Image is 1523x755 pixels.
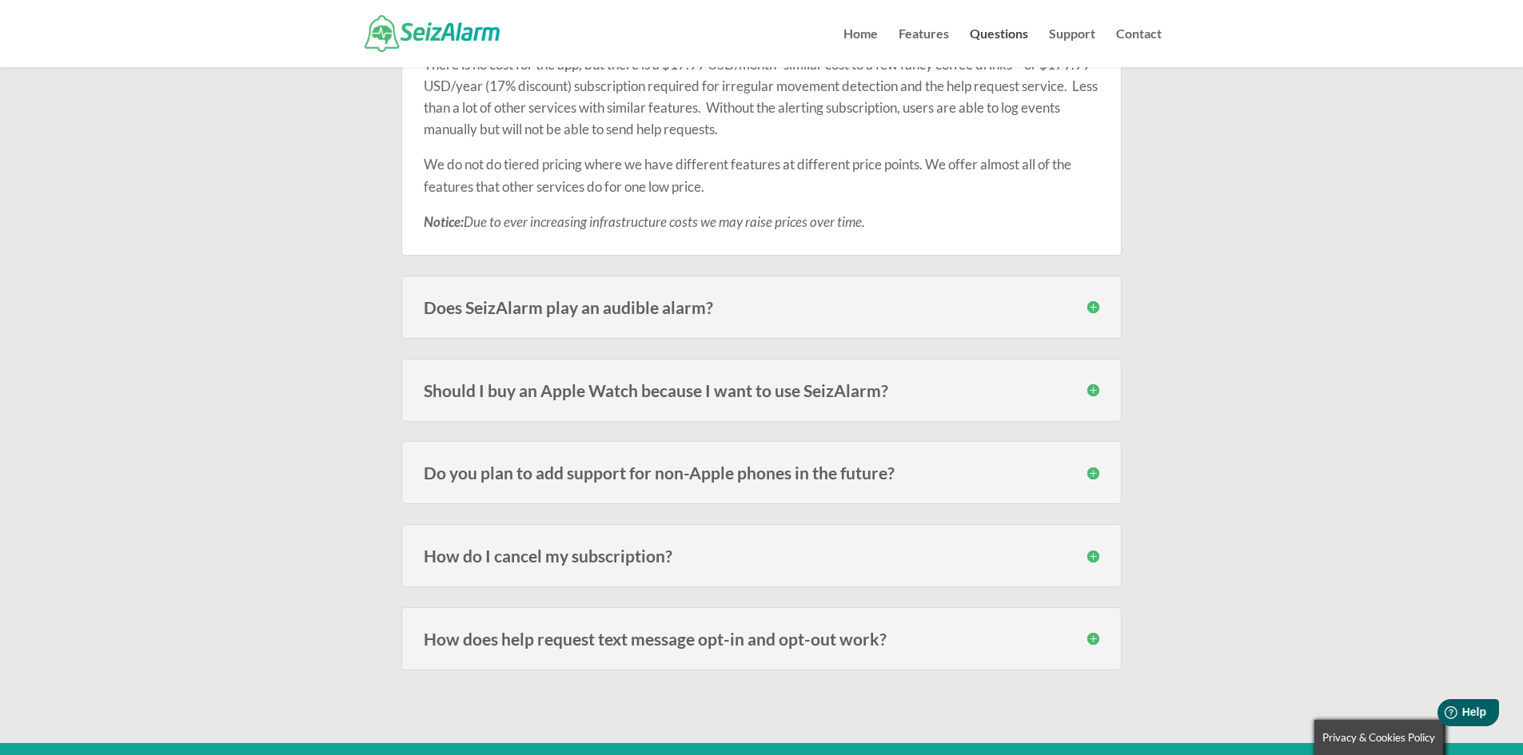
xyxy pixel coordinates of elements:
iframe: Help widget launcher [1381,693,1505,737]
em: Due to ever increasing infrastructure costs we may raise prices over time. [424,213,865,230]
img: SeizAlarm [365,15,500,51]
span: Privacy & Cookies Policy [1322,731,1435,744]
a: Features [899,28,949,67]
a: Questions [970,28,1028,67]
h3: Should I buy an Apple Watch because I want to use SeizAlarm? [424,382,1099,399]
h3: Does SeizAlarm play an audible alarm? [424,299,1099,316]
a: Support [1049,28,1095,67]
h3: How does help request text message opt-in and opt-out work? [424,630,1099,647]
h3: How do I cancel my subscription? [424,547,1099,564]
p: There is no cost for the app, but there is a $17.99 USD/month -similar cost to a few fancy coffee... [424,54,1099,154]
a: Contact [1116,28,1162,67]
a: Home [843,28,878,67]
h3: Do you plan to add support for non-Apple phones in the future? [424,464,1099,481]
strong: Notice: [424,213,464,230]
p: We do not do tiered pricing where we have different features at different price points. We offer ... [424,153,1099,210]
